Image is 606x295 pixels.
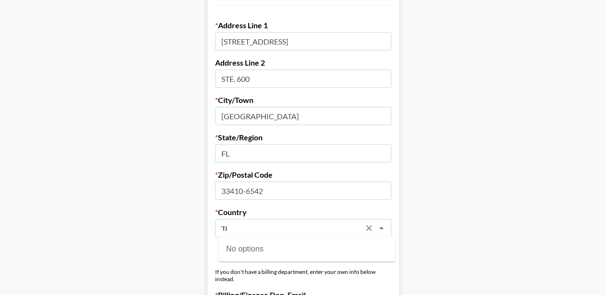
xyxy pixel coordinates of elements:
[215,133,391,142] label: State/Region
[215,268,391,283] div: If you don't have a billing department, enter your own info below instead.
[218,237,395,261] div: No options
[215,95,391,105] label: City/Town
[215,58,391,68] label: Address Line 2
[362,221,376,235] button: Clear
[215,170,391,180] label: Zip/Postal Code
[215,207,391,217] label: Country
[375,221,388,235] button: Close
[215,21,391,30] label: Address Line 1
